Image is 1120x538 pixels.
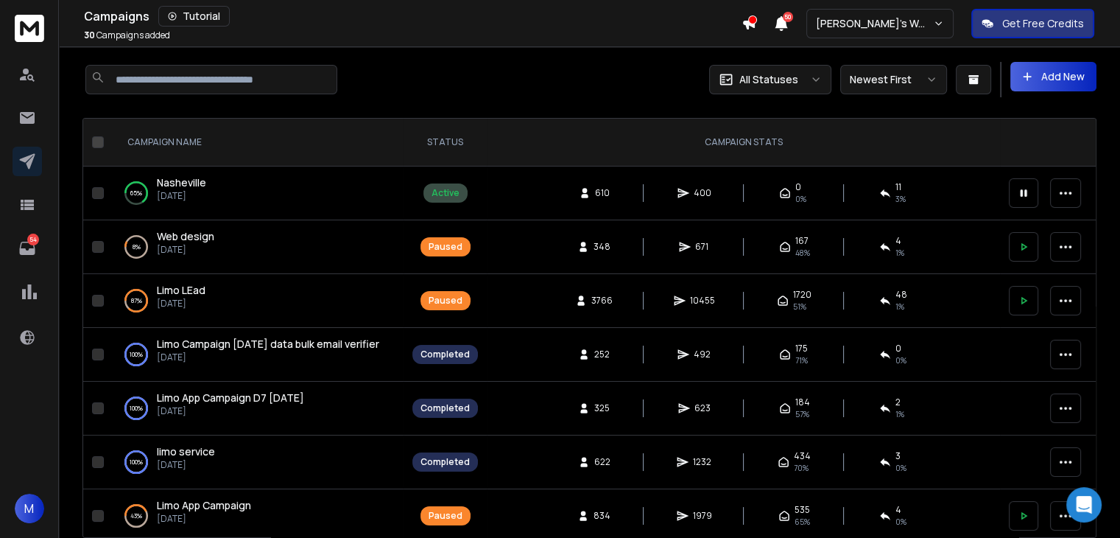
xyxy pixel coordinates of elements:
span: limo service [157,444,215,458]
span: 3 [895,450,901,462]
span: 51 % [793,301,806,312]
a: Limo App Campaign D7 [DATE] [157,391,304,405]
span: 4 [895,504,901,516]
span: 325 [594,402,610,414]
p: [DATE] [157,513,251,525]
p: 100 % [130,347,143,362]
a: Limo App Campaign [157,498,251,513]
div: Paused [429,295,462,307]
td: 87%Limo LEad[DATE] [110,274,404,328]
span: 0 [895,343,901,354]
td: 100%Limo App Campaign D7 [DATE][DATE] [110,382,404,436]
div: Paused [429,241,462,253]
p: 87 % [131,293,142,308]
span: 167 [795,235,809,247]
div: Active [432,187,459,199]
div: Campaigns [84,6,742,27]
span: 57 % [795,408,809,420]
p: 54 [27,234,39,245]
span: 0% [795,193,806,205]
span: 48 % [795,247,810,259]
span: 400 [694,187,711,199]
span: 610 [595,187,610,199]
button: M [15,494,44,523]
p: [DATE] [157,352,379,363]
span: 71 % [795,354,808,366]
span: 4 [895,235,901,247]
p: 100 % [130,401,143,416]
p: [DATE] [157,244,214,256]
span: Limo App Campaign [157,498,251,512]
p: All Statuses [739,72,798,87]
span: 0 % [895,462,906,474]
span: 1 % [895,247,904,259]
span: 11 [895,181,901,193]
th: STATUS [404,119,487,167]
a: Limo LEad [157,283,205,298]
span: 3 % [895,193,906,205]
span: 1232 [693,456,711,468]
a: Web design [157,229,214,244]
span: 2 [895,396,901,408]
span: 10455 [690,295,715,307]
span: 252 [594,349,610,360]
span: 1720 [793,289,811,301]
span: 535 [795,504,810,516]
p: [DATE] [157,298,205,310]
span: 184 [795,396,810,408]
a: Nasheville [157,175,206,190]
div: Open Intercom Messenger [1066,487,1102,523]
span: 175 [795,343,808,354]
span: 434 [794,450,811,462]
span: 1 % [895,408,904,420]
div: Completed [420,402,470,414]
span: 65 % [795,516,810,528]
p: [PERSON_NAME]'s Workspace [816,16,933,31]
button: Get Free Credits [971,9,1094,38]
p: 8 % [133,240,141,254]
button: Tutorial [158,6,230,27]
td: 100%Limo Campaign [DATE] data bulk email verifier[DATE] [110,328,404,382]
p: Campaigns added [84,29,170,41]
p: Get Free Credits [1002,16,1084,31]
span: 1979 [693,510,712,522]
button: Add New [1010,62,1096,91]
a: limo service [157,444,215,459]
span: 70 % [794,462,809,474]
div: Completed [420,456,470,468]
th: CAMPAIGN STATS [487,119,1000,167]
a: 54 [13,234,42,263]
span: Limo LEad [157,283,205,297]
span: 834 [594,510,610,522]
span: Limo Campaign [DATE] data bulk email verifier [157,337,379,351]
span: 30 [84,29,95,41]
div: Paused [429,510,462,522]
p: 65 % [130,186,142,200]
span: 622 [594,456,610,468]
button: Newest First [840,65,947,94]
p: 43 % [130,509,142,523]
p: [DATE] [157,190,206,202]
th: CAMPAIGN NAME [110,119,404,167]
span: 492 [694,349,711,360]
span: Web design [157,229,214,243]
span: Nasheville [157,175,206,189]
span: 1 % [895,301,904,312]
span: Limo App Campaign D7 [DATE] [157,391,304,405]
span: 50 [783,12,793,22]
td: 8%Web design[DATE] [110,220,404,274]
span: 0 [795,181,801,193]
span: 671 [695,241,710,253]
span: 3766 [591,295,613,307]
span: 623 [694,402,711,414]
td: 65%Nasheville[DATE] [110,167,404,220]
div: Completed [420,349,470,360]
p: [DATE] [157,405,304,417]
p: 100 % [130,455,143,469]
span: 0 % [895,516,906,528]
p: [DATE] [157,459,215,471]
td: 100%limo service[DATE] [110,436,404,489]
span: 48 [895,289,907,301]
